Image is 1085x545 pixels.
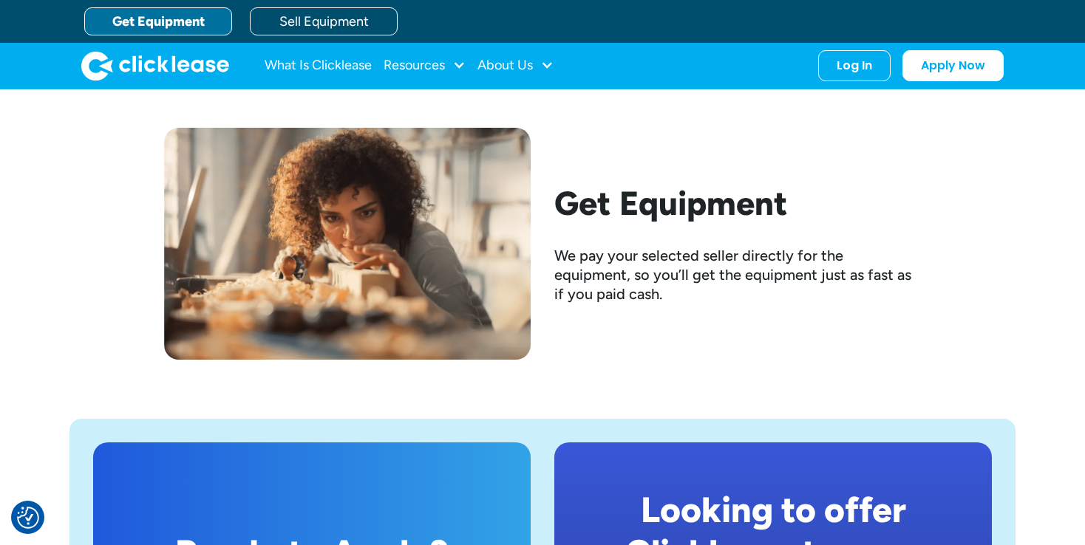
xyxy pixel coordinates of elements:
[837,58,872,73] div: Log In
[164,128,531,360] img: Woman examining a piece of wood she has been woodworking
[250,7,398,35] a: Sell Equipment
[17,507,39,529] img: Revisit consent button
[477,51,554,80] div: About Us
[81,51,229,80] img: Clicklease logo
[902,50,1004,81] a: Apply Now
[84,7,232,35] a: Get Equipment
[554,246,921,304] div: We pay your selected seller directly for the equipment, so you’ll get the equipment just as fast ...
[554,184,921,222] h2: Get Equipment
[265,51,372,80] a: What Is Clicklease
[384,51,466,80] div: Resources
[17,507,39,529] button: Consent Preferences
[81,51,229,80] a: home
